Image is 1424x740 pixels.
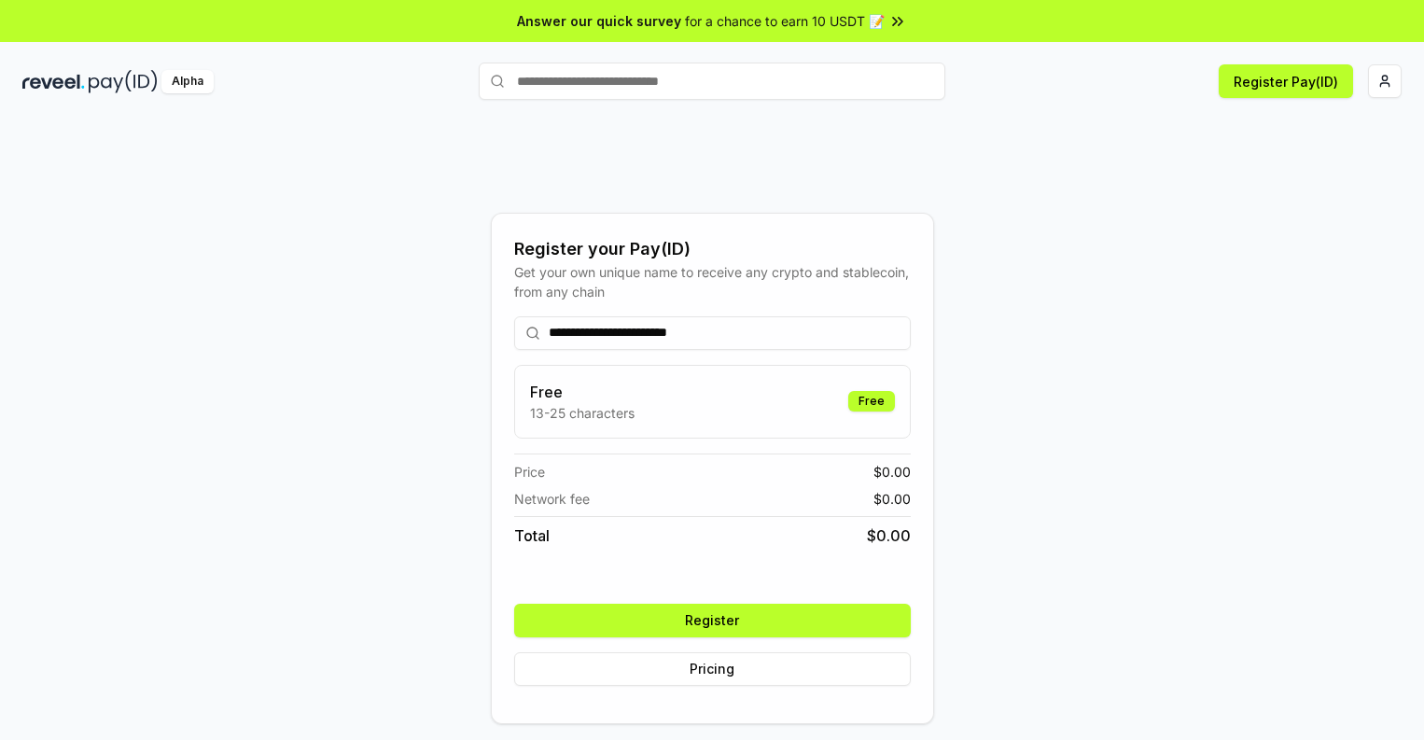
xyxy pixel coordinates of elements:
[867,524,911,547] span: $ 0.00
[514,262,911,301] div: Get your own unique name to receive any crypto and stablecoin, from any chain
[514,236,911,262] div: Register your Pay(ID)
[514,604,911,637] button: Register
[517,11,681,31] span: Answer our quick survey
[161,70,214,93] div: Alpha
[873,462,911,482] span: $ 0.00
[89,70,158,93] img: pay_id
[22,70,85,93] img: reveel_dark
[1219,64,1353,98] button: Register Pay(ID)
[514,489,590,509] span: Network fee
[514,462,545,482] span: Price
[514,652,911,686] button: Pricing
[530,381,635,403] h3: Free
[848,391,895,412] div: Free
[530,403,635,423] p: 13-25 characters
[685,11,885,31] span: for a chance to earn 10 USDT 📝
[873,489,911,509] span: $ 0.00
[514,524,550,547] span: Total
